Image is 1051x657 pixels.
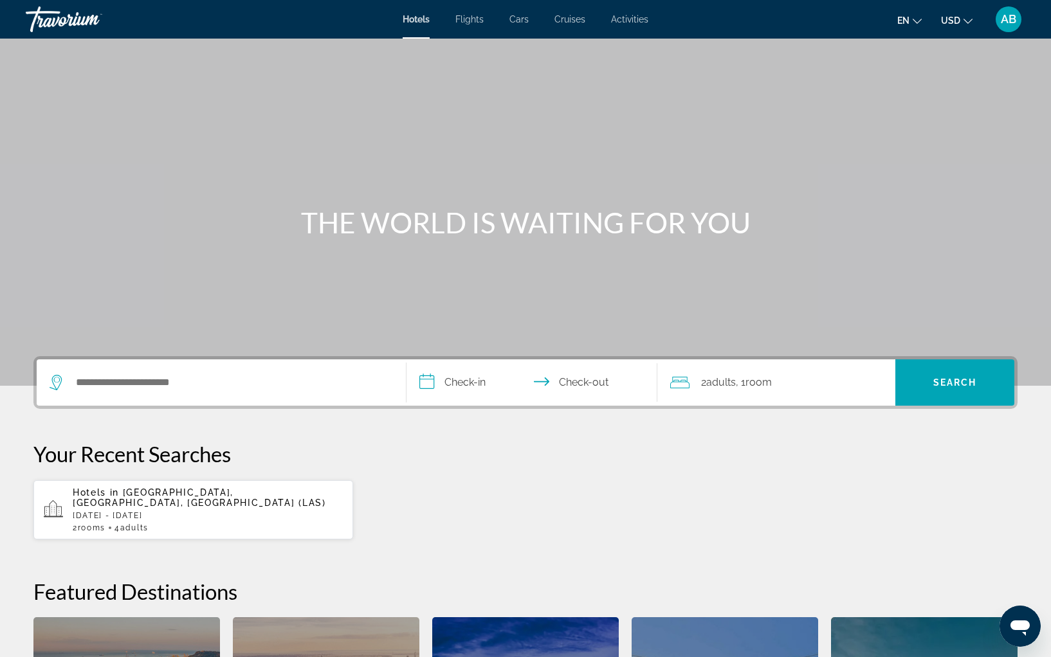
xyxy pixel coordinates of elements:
[75,373,387,392] input: Search hotel destination
[897,15,909,26] span: en
[706,376,736,388] span: Adults
[455,14,484,24] a: Flights
[941,11,973,30] button: Change currency
[745,376,772,388] span: Room
[26,3,154,36] a: Travorium
[941,15,960,26] span: USD
[509,14,529,24] a: Cars
[657,359,895,406] button: Travelers: 2 adults, 0 children
[554,14,585,24] a: Cruises
[73,523,105,532] span: 2
[37,359,1014,406] div: Search widget
[78,523,105,532] span: rooms
[1001,13,1016,26] span: AB
[114,523,149,532] span: 4
[611,14,648,24] a: Activities
[33,441,1018,467] p: Your Recent Searches
[284,206,767,239] h1: THE WORLD IS WAITING FOR YOU
[933,377,977,388] span: Search
[701,373,736,392] span: 2
[736,373,772,392] span: , 1
[407,359,657,406] button: Select check in and out date
[403,14,430,24] a: Hotels
[73,487,119,498] span: Hotels in
[33,579,1018,604] h2: Featured Destinations
[120,523,149,532] span: Adults
[73,487,326,508] span: [GEOGRAPHIC_DATA], [GEOGRAPHIC_DATA], [GEOGRAPHIC_DATA] (LAS)
[1000,606,1041,647] iframe: Button to launch messaging window
[895,359,1014,406] button: Search
[992,6,1025,33] button: User Menu
[73,511,343,520] p: [DATE] - [DATE]
[897,11,922,30] button: Change language
[33,480,353,540] button: Hotels in [GEOGRAPHIC_DATA], [GEOGRAPHIC_DATA], [GEOGRAPHIC_DATA] (LAS)[DATE] - [DATE]2rooms4Adults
